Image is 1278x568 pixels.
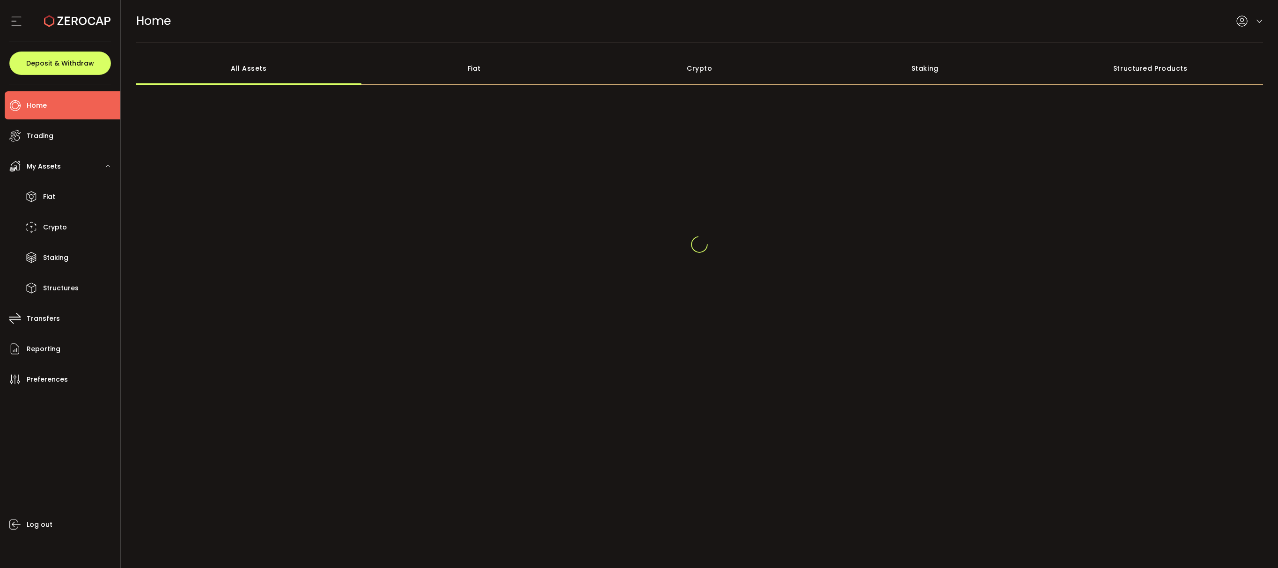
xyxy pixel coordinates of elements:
[27,342,60,356] span: Reporting
[1038,52,1263,85] div: Structured Products
[361,52,587,85] div: Fiat
[27,312,60,325] span: Transfers
[43,251,68,265] span: Staking
[43,281,79,295] span: Structures
[27,129,53,143] span: Trading
[812,52,1038,85] div: Staking
[27,373,68,386] span: Preferences
[136,13,171,29] span: Home
[43,190,55,204] span: Fiat
[27,99,47,112] span: Home
[9,52,111,75] button: Deposit & Withdraw
[27,518,52,531] span: Log out
[587,52,813,85] div: Crypto
[136,52,362,85] div: All Assets
[43,221,67,234] span: Crypto
[27,160,61,173] span: My Assets
[26,60,94,66] span: Deposit & Withdraw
